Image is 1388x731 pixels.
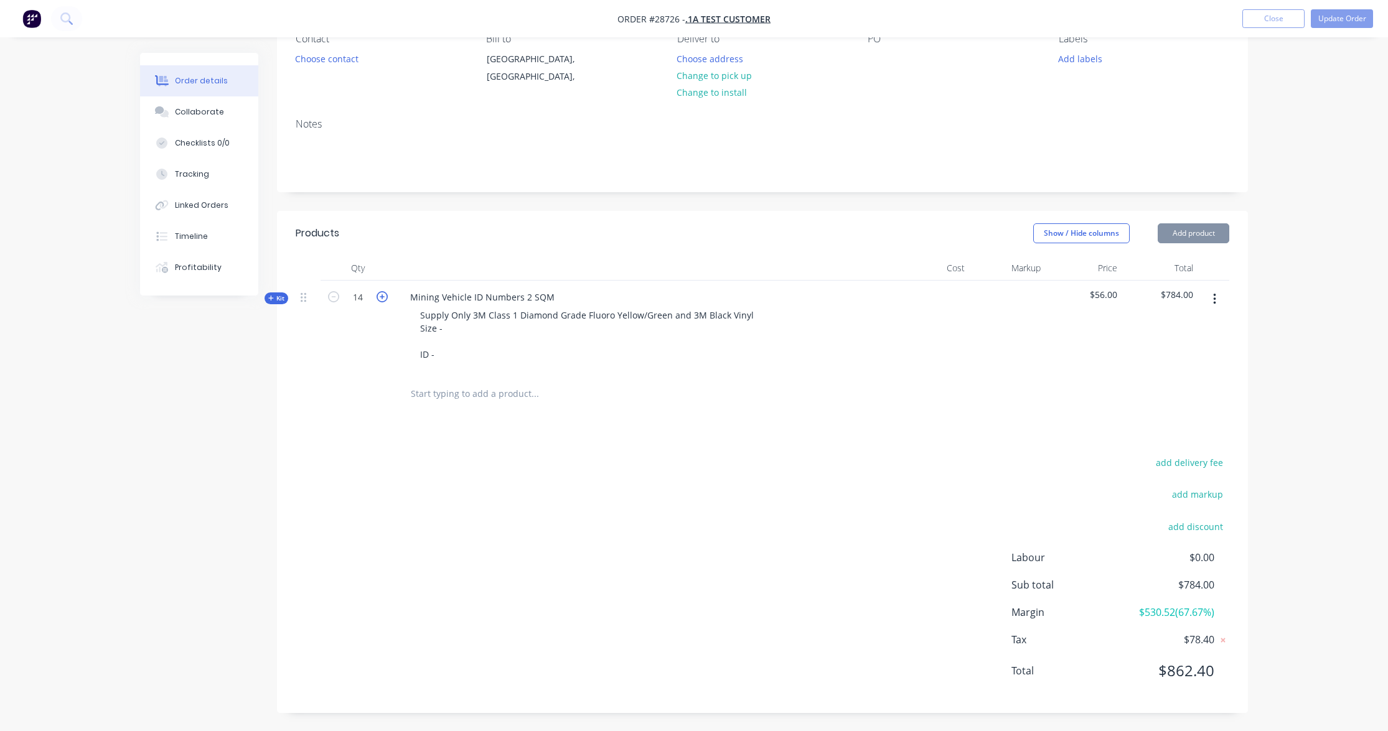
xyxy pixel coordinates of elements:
[265,292,288,304] button: Kit
[175,262,222,273] div: Profitability
[1122,632,1214,647] span: $78.40
[487,50,590,85] div: [GEOGRAPHIC_DATA], [GEOGRAPHIC_DATA],
[486,33,657,45] div: Bill to
[1165,486,1229,503] button: add markup
[140,96,258,128] button: Collaborate
[1011,577,1122,592] span: Sub total
[1242,9,1305,28] button: Close
[296,226,339,241] div: Products
[670,84,754,101] button: Change to install
[670,67,759,84] button: Change to pick up
[893,256,970,281] div: Cost
[1011,663,1122,678] span: Total
[677,33,848,45] div: Deliver to
[670,50,750,67] button: Choose address
[1122,256,1199,281] div: Total
[175,231,208,242] div: Timeline
[1158,223,1229,243] button: Add product
[140,221,258,252] button: Timeline
[175,137,230,149] div: Checklists 0/0
[1122,577,1214,592] span: $784.00
[1011,550,1122,565] span: Labour
[1011,632,1122,647] span: Tax
[1011,605,1122,620] span: Margin
[1051,50,1109,67] button: Add labels
[140,190,258,221] button: Linked Orders
[1122,550,1214,565] span: $0.00
[617,13,685,25] span: Order #28726 -
[685,13,771,25] a: .1a Test Customer
[175,169,209,180] div: Tracking
[410,381,659,406] input: Start typing to add a product...
[1161,518,1229,534] button: add discount
[140,159,258,190] button: Tracking
[296,118,1229,130] div: Notes
[1059,33,1229,45] div: Labels
[410,306,764,363] div: Supply Only 3M Class 1 Diamond Grade Fluoro Yellow/Green and 3M Black Vinyl Size - ID -
[1046,256,1122,281] div: Price
[321,256,395,281] div: Qty
[175,106,224,118] div: Collaborate
[1122,605,1214,620] span: $530.52 ( 67.67 %)
[400,288,565,306] div: Mining Vehicle ID Numbers 2 SQM
[1127,288,1194,301] span: $784.00
[289,50,365,67] button: Choose contact
[268,294,284,303] span: Kit
[1051,288,1117,301] span: $56.00
[476,50,601,90] div: [GEOGRAPHIC_DATA], [GEOGRAPHIC_DATA],
[175,75,228,86] div: Order details
[1311,9,1373,28] button: Update Order
[296,33,466,45] div: Contact
[140,252,258,283] button: Profitability
[140,128,258,159] button: Checklists 0/0
[1149,454,1229,471] button: add delivery fee
[1033,223,1130,243] button: Show / Hide columns
[970,256,1046,281] div: Markup
[1122,659,1214,682] span: $862.40
[22,9,41,28] img: Factory
[868,33,1038,45] div: PO
[175,200,228,211] div: Linked Orders
[140,65,258,96] button: Order details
